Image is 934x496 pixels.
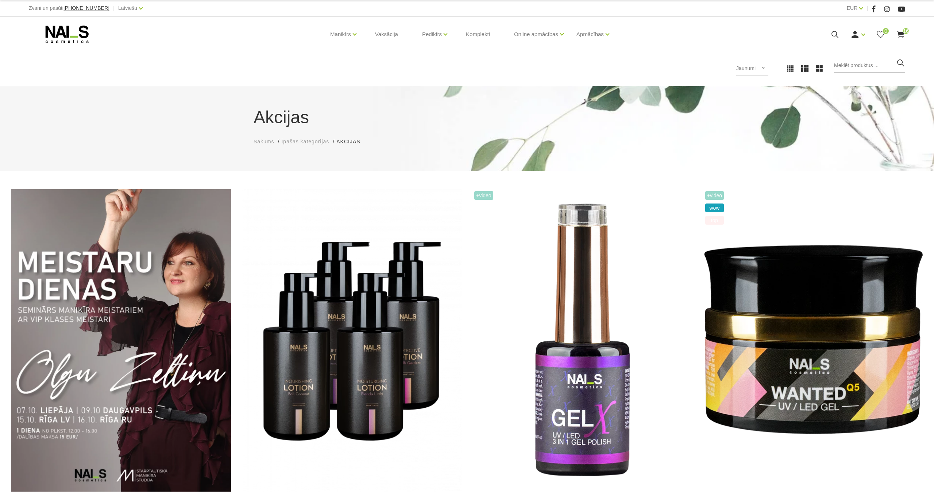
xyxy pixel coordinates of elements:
span: 16 [903,28,909,34]
a: Komplekti [460,17,496,52]
li: Akcijas [336,138,367,146]
a: EUR [847,4,858,12]
span: Īpašās kategorijas [281,139,329,144]
a: [PHONE_NUMBER] [63,5,109,11]
span: | [113,4,115,13]
a: Apmācības [576,20,604,49]
span: 0 [883,28,889,34]
span: +Video [705,191,724,200]
img: Trīs vienā - bāze, tonis, tops (trausliem nagiem vēlams papildus lietot bāzi). Ilgnoturīga un int... [472,189,692,492]
a: Online apmācības [514,20,558,49]
h1: Akcijas [254,104,680,131]
span: | [867,4,868,13]
a: Īpašās kategorijas [281,138,329,146]
span: top [705,216,724,225]
span: Sākums [254,139,274,144]
img: BAROJOŠS roku un ķermeņa LOSJONSBALI COCONUT barojošs roku un ķermeņa losjons paredzēts jebkura t... [242,189,462,492]
a: Sākums [254,138,274,146]
div: Zvani un pasūti [29,4,109,13]
img: ✨ Meistaru dienas ar Olgu Zeltiņu 2025 ✨🍂 RUDENS / Seminārs manikīra meistariem 🍂📍 Liepāja – 7. o... [11,189,231,492]
a: 16 [896,30,905,39]
a: Vaksācija [369,17,404,52]
span: +Video [474,191,493,200]
a: Manikīrs [330,20,351,49]
img: Gels WANTED NAILS cosmetics tehniķu komanda ir radījusi gelu, kas ilgi jau ir katra meistara mekl... [703,189,923,492]
a: Latviešu [118,4,137,12]
a: 0 [876,30,885,39]
input: Meklēt produktus ... [834,58,905,73]
a: Pedikīrs [422,20,442,49]
span: Jaunumi [736,65,756,71]
span: wow [705,204,724,212]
